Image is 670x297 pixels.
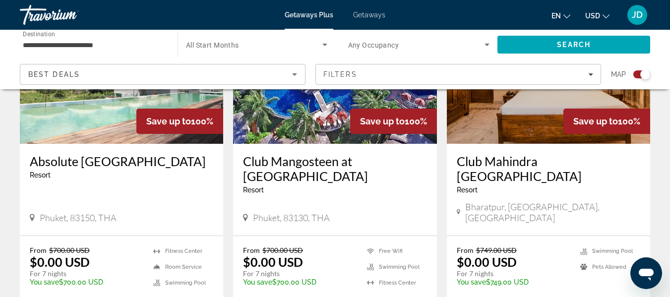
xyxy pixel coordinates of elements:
mat-select: Sort by [28,68,297,80]
span: Best Deals [28,70,80,78]
span: Fitness Center [165,248,202,254]
input: Select destination [23,39,165,51]
span: Swimming Pool [592,248,633,254]
a: Getaways [353,11,385,19]
span: Fitness Center [379,280,416,286]
span: Free Wifi [379,248,403,254]
span: Search [557,41,591,49]
p: For 7 nights [243,269,357,278]
span: Save up to [146,116,191,126]
div: 100% [136,109,223,134]
span: JD [632,10,643,20]
span: Bharatpur, [GEOGRAPHIC_DATA], [GEOGRAPHIC_DATA] [465,201,640,223]
span: From [30,246,47,254]
span: You save [457,278,486,286]
span: Resort [30,171,51,179]
span: Phuket, 83130, THA [253,212,330,223]
p: $0.00 USD [243,254,303,269]
span: Filters [323,70,357,78]
p: For 7 nights [457,269,570,278]
p: $0.00 USD [30,254,90,269]
span: Swimming Pool [379,264,420,270]
p: $0.00 USD [457,254,517,269]
span: Pets Allowed [592,264,626,270]
p: $700.00 USD [30,278,143,286]
p: For 7 nights [30,269,143,278]
span: Map [611,67,626,81]
a: Getaways Plus [285,11,333,19]
span: $749.00 USD [476,246,517,254]
span: Swimming Pool [165,280,206,286]
span: $700.00 USD [262,246,303,254]
span: You save [243,278,272,286]
span: USD [585,12,600,20]
span: From [457,246,474,254]
p: $749.00 USD [457,278,570,286]
span: en [551,12,561,20]
button: Filters [315,64,601,85]
span: Save up to [573,116,618,126]
a: Travorium [20,2,119,28]
span: You save [30,278,59,286]
button: User Menu [624,4,650,25]
a: Club Mahindra [GEOGRAPHIC_DATA] [457,154,640,183]
button: Change language [551,8,570,23]
button: Change currency [585,8,609,23]
span: Resort [243,186,264,194]
span: $700.00 USD [49,246,90,254]
div: 100% [350,109,437,134]
a: Absolute [GEOGRAPHIC_DATA] [30,154,213,169]
div: 100% [563,109,650,134]
span: From [243,246,260,254]
p: $700.00 USD [243,278,357,286]
span: Any Occupancy [348,41,399,49]
span: Destination [23,30,55,37]
iframe: Button to launch messaging window [630,257,662,289]
span: Save up to [360,116,405,126]
span: Resort [457,186,478,194]
span: Phuket, 83150, THA [40,212,117,223]
a: Club Mangosteen at [GEOGRAPHIC_DATA] [243,154,426,183]
button: Search [497,36,650,54]
span: Room Service [165,264,202,270]
span: All Start Months [186,41,239,49]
